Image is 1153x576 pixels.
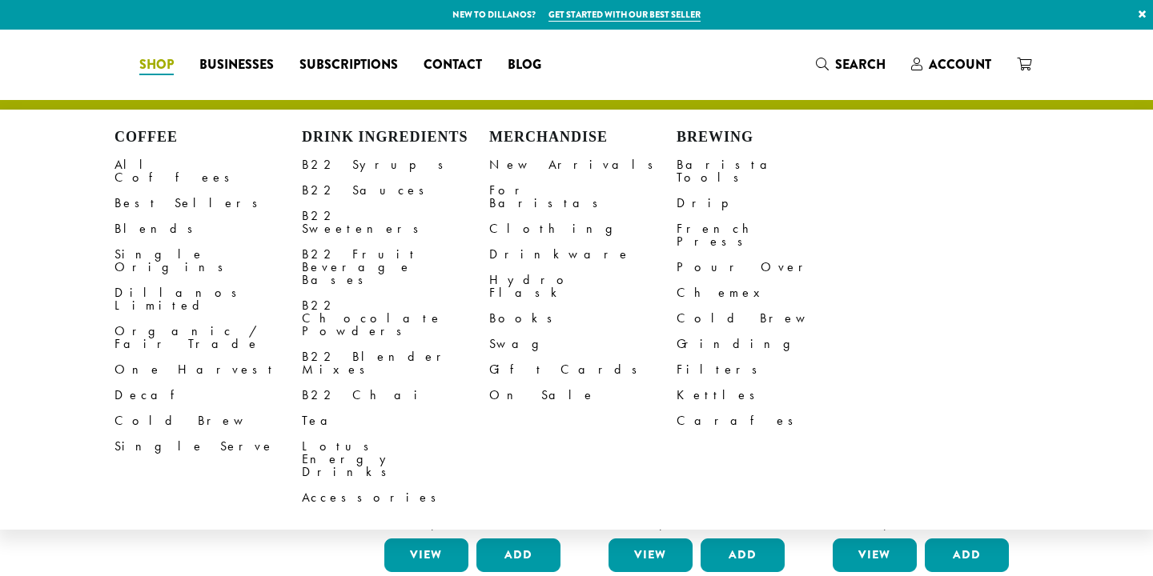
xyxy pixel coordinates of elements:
a: Pour Over [677,254,864,280]
a: B22 Sauces [302,178,489,203]
a: Accessories [302,485,489,510]
a: Bodum Electric Milk Frother $30.00 [380,278,564,532]
a: Kettles [677,382,864,408]
h4: Drink Ingredients [302,129,489,146]
span: Contact [424,55,482,75]
span: Search [835,55,886,74]
a: Bodum Electric Water Kettle $25.00 [605,278,789,532]
a: Books [489,306,677,331]
a: Bodum Handheld Milk Frother $10.00 [829,278,1013,532]
a: B22 Blender Mixes [302,344,489,382]
a: Carafes [677,408,864,434]
h4: Coffee [114,129,302,146]
a: New Arrivals [489,152,677,178]
h4: Merchandise [489,129,677,146]
a: View [833,538,917,572]
button: Add [476,538,560,572]
a: Search [803,51,898,78]
a: Barista Tools [677,152,864,190]
a: Single Serve [114,434,302,459]
a: One Harvest [114,357,302,382]
a: B22 Chocolate Powders [302,293,489,344]
a: View [384,538,468,572]
a: All Coffees [114,152,302,190]
a: Drinkware [489,242,677,267]
span: Blog [508,55,541,75]
span: Businesses [199,55,274,75]
a: Lotus Energy Drinks [302,434,489,485]
a: View [609,538,693,572]
button: Add [701,538,785,572]
a: Cold Brew [677,306,864,331]
a: Get started with our best seller [548,8,701,22]
a: B22 Syrups [302,152,489,178]
a: For Baristas [489,178,677,216]
a: B22 Chai [302,382,489,408]
a: Filters [677,357,864,382]
a: Decaf [114,382,302,408]
a: B22 Fruit Beverage Bases [302,242,489,293]
a: On Sale [489,382,677,408]
a: Organic / Fair Trade [114,318,302,357]
a: Grinding [677,331,864,357]
button: Add [925,538,1009,572]
a: French Press [677,216,864,254]
a: Cold Brew [114,408,302,434]
span: Subscriptions [299,55,398,75]
a: B22 Sweeteners [302,203,489,242]
span: Shop [139,55,174,75]
a: Dillanos Limited [114,280,302,318]
a: Swag [489,331,677,357]
h4: Brewing [677,129,864,146]
a: Drip [677,190,864,216]
a: Single Origins [114,242,302,280]
a: Blends [114,216,302,242]
a: Chemex [677,280,864,306]
a: Shop [127,52,187,78]
a: Hydro Flask [489,267,677,306]
a: Best Sellers [114,190,302,216]
a: Clothing [489,216,677,242]
a: Gift Cards [489,357,677,382]
a: Tea [302,408,489,434]
span: Account [929,55,991,74]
